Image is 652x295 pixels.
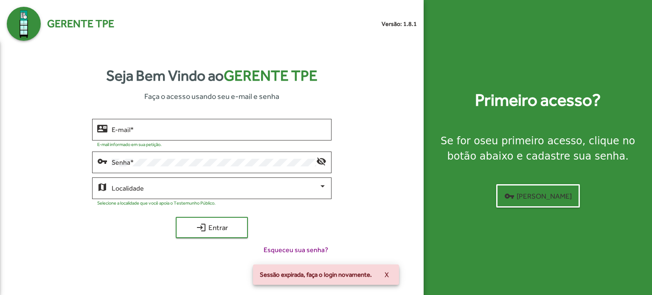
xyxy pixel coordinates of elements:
[260,270,372,279] span: Sessão expirada, faça o login novamente.
[47,16,114,32] span: Gerente TPE
[316,156,326,166] mat-icon: visibility_off
[183,220,240,235] span: Entrar
[382,20,417,28] small: Versão: 1.8.1
[504,188,572,204] span: [PERSON_NAME]
[224,67,318,84] span: Gerente TPE
[196,222,206,233] mat-icon: login
[378,267,396,282] button: X
[7,7,41,41] img: Logo Gerente
[106,65,318,87] strong: Seja Bem Vindo ao
[480,135,582,147] strong: seu primeiro acesso
[144,90,279,102] span: Faça o acesso usando seu e-mail e senha
[385,267,389,282] span: X
[264,245,328,255] span: Esqueceu sua senha?
[97,142,162,147] mat-hint: E-mail informado em sua petição.
[176,217,248,238] button: Entrar
[97,200,216,205] mat-hint: Selecione a localidade que você apoia o Testemunho Público.
[475,87,601,113] strong: Primeiro acesso?
[97,182,107,192] mat-icon: map
[434,133,642,164] div: Se for o , clique no botão abaixo e cadastre sua senha.
[97,156,107,166] mat-icon: vpn_key
[504,191,514,201] mat-icon: vpn_key
[496,184,580,208] button: [PERSON_NAME]
[97,123,107,133] mat-icon: contact_mail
